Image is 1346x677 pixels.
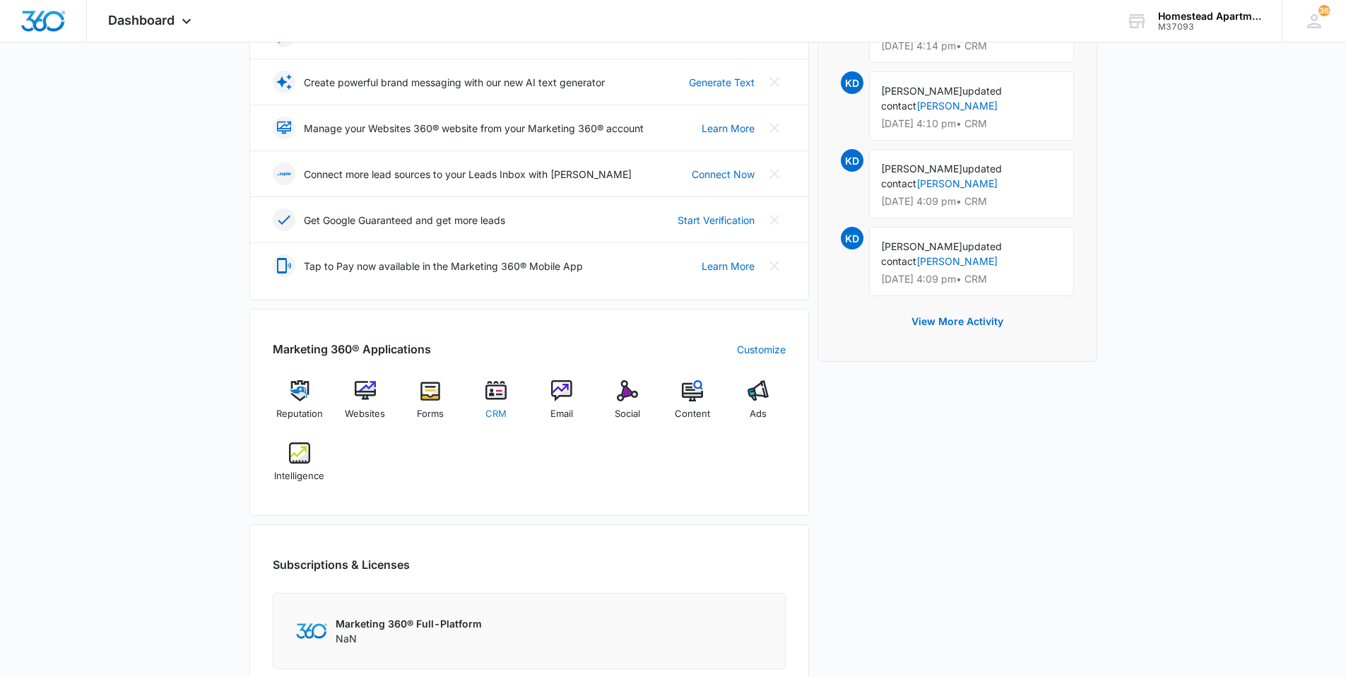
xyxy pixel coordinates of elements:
a: Start Verification [678,213,755,228]
a: Websites [338,380,392,431]
a: Generate Text [689,75,755,90]
a: Forms [403,380,458,431]
h2: Subscriptions & Licenses [273,556,410,573]
a: Ads [731,380,786,431]
a: Content [666,380,720,431]
a: Customize [737,342,786,357]
h2: Marketing 360® Applications [273,341,431,358]
img: Marketing 360 Logo [296,623,327,638]
p: Manage your Websites 360® website from your Marketing 360® account [304,121,644,136]
p: [DATE] 4:09 pm • CRM [881,196,1062,206]
div: notifications count [1318,5,1330,16]
a: Intelligence [273,442,327,493]
button: Close [763,254,786,277]
div: account name [1158,11,1261,22]
p: Connect more lead sources to your Leads Inbox with [PERSON_NAME] [304,167,632,182]
span: Content [675,407,710,421]
span: Reputation [276,407,323,421]
a: Learn More [702,121,755,136]
a: Learn More [702,259,755,273]
span: [PERSON_NAME] [881,240,962,252]
p: [DATE] 4:14 pm • CRM [881,41,1062,51]
a: Social [600,380,654,431]
span: [PERSON_NAME] [881,163,962,175]
span: KD [841,227,863,249]
span: Forms [417,407,444,421]
span: CRM [485,407,507,421]
span: [PERSON_NAME] [881,85,962,97]
span: Intelligence [274,469,324,483]
a: Reputation [273,380,327,431]
span: Social [615,407,640,421]
p: Get Google Guaranteed and get more leads [304,213,505,228]
span: KD [841,149,863,172]
button: Close [763,163,786,185]
p: [DATE] 4:09 pm • CRM [881,274,1062,284]
span: Websites [345,407,385,421]
a: CRM [469,380,524,431]
a: [PERSON_NAME] [916,255,998,267]
a: Connect Now [692,167,755,182]
span: Email [550,407,573,421]
span: Dashboard [108,13,175,28]
button: Close [763,208,786,231]
span: 36 [1318,5,1330,16]
button: Close [763,71,786,93]
div: account id [1158,22,1261,32]
span: Ads [750,407,767,421]
a: Email [535,380,589,431]
p: Tap to Pay now available in the Marketing 360® Mobile App [304,259,583,273]
p: Marketing 360® Full-Platform [336,616,482,631]
button: View More Activity [897,305,1017,338]
div: NaN [336,616,482,646]
p: [DATE] 4:10 pm • CRM [881,119,1062,129]
button: Close [763,117,786,139]
a: [PERSON_NAME] [916,100,998,112]
a: [PERSON_NAME] [916,177,998,189]
span: KD [841,71,863,94]
p: Create powerful brand messaging with our new AI text generator [304,75,605,90]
